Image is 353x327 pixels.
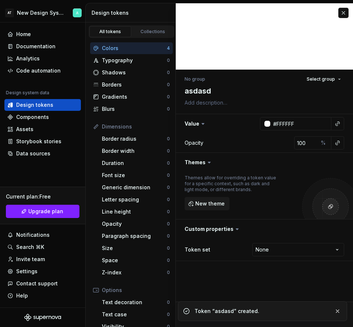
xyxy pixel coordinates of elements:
[167,221,170,227] div: 0
[102,196,167,203] div: Letter spacing
[102,123,170,130] div: Dimensions
[16,126,33,133] div: Assets
[4,53,81,64] a: Analytics
[99,133,173,145] a: Border radius0
[167,257,170,263] div: 0
[135,29,171,35] div: Collections
[16,138,61,145] div: Storybook stories
[99,267,173,278] a: Z-index0
[102,93,167,101] div: Gradients
[102,45,167,52] div: Colors
[16,150,50,157] div: Data sources
[102,232,167,240] div: Paragraph spacing
[73,8,82,17] img: Artem
[303,74,344,84] button: Select group
[4,28,81,40] a: Home
[16,55,40,62] div: Analytics
[6,90,49,96] div: Design system data
[24,314,61,321] svg: Supernova Logo
[102,135,167,143] div: Border radius
[6,205,79,218] a: Upgrade plan
[167,82,170,88] div: 0
[195,200,225,207] span: New theme
[102,286,170,294] div: Options
[99,145,173,157] a: Border width0
[4,241,81,253] button: Search ⌘K
[5,8,14,17] div: AT
[99,296,173,308] a: Text decoration0
[167,57,170,63] div: 0
[4,266,81,277] a: Settings
[90,67,173,78] a: Shadows0
[185,197,229,210] button: New theme
[102,269,167,276] div: Z-index
[167,94,170,100] div: 0
[92,9,174,17] div: Design tokens
[99,194,173,205] a: Letter spacing0
[17,9,64,17] div: New Design System
[99,206,173,218] a: Line height0
[102,81,167,88] div: Borders
[90,91,173,103] a: Gradients0
[4,229,81,241] button: Notifications
[102,159,167,167] div: Duration
[28,208,63,215] span: Upgrade plan
[102,172,167,179] div: Font size
[99,182,173,193] a: Generic dimension0
[16,243,44,251] div: Search ⌘K
[90,103,173,115] a: Blurs0
[99,169,173,181] a: Font size0
[99,254,173,266] a: Space0
[90,79,173,91] a: Borders0
[102,257,167,264] div: Space
[4,148,81,159] a: Data sources
[16,101,53,109] div: Design tokens
[167,70,170,75] div: 0
[294,136,318,150] input: 100
[185,76,205,82] div: No group
[167,136,170,142] div: 0
[167,270,170,275] div: 0
[99,218,173,230] a: Opacity0
[167,245,170,251] div: 0
[99,157,173,169] a: Duration0
[92,29,129,35] div: All tokens
[102,184,167,191] div: Generic dimension
[167,160,170,166] div: 0
[102,245,167,252] div: Size
[16,43,56,50] div: Documentation
[185,246,210,253] label: Token set
[4,99,81,111] a: Design tokens
[16,67,61,74] div: Code automation
[167,233,170,239] div: 0
[4,123,81,135] a: Assets
[99,242,173,254] a: Size0
[16,113,49,121] div: Components
[90,54,173,66] a: Typography0
[167,106,170,112] div: 0
[4,290,81,302] button: Help
[195,307,328,315] div: Token “asdasd” created.
[16,231,50,239] div: Notifications
[6,193,79,200] div: Current plan : Free
[99,230,173,242] a: Paragraph spacing0
[4,253,81,265] a: Invite team
[102,105,167,113] div: Blurs
[167,299,170,305] div: 0
[167,312,170,317] div: 0
[270,117,331,130] input: e.g. #000000
[167,197,170,203] div: 0
[4,111,81,123] a: Components
[102,311,167,318] div: Text case
[4,136,81,147] a: Storybook stories
[16,292,28,299] div: Help
[4,65,81,77] a: Code automation
[102,69,167,76] div: Shadows
[1,5,84,21] button: ATNew Design SystemArtem
[90,42,173,54] a: Colors4
[4,41,81,52] a: Documentation
[102,299,167,306] div: Text decoration
[185,139,203,147] div: Opacity
[167,184,170,190] div: 0
[16,256,45,263] div: Invite team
